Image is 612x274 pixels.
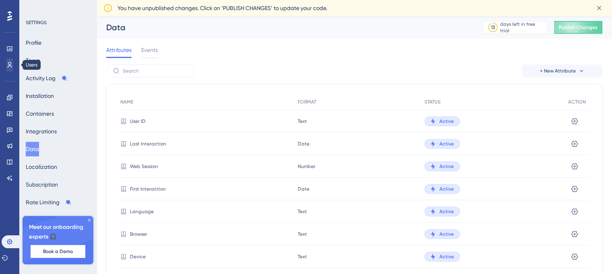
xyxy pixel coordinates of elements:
span: Web Session [130,163,158,170]
span: Number [298,163,315,170]
button: Accessibility [26,213,57,227]
div: days left in free trial [500,21,545,34]
button: Profile [26,35,41,50]
button: + New Attribute [522,64,602,77]
button: Team [26,53,40,68]
span: User ID [130,118,146,125]
span: Text [298,118,307,125]
span: STATUS [424,99,441,105]
button: Localization [26,160,57,174]
button: Rate Limiting [26,195,72,210]
span: Active [439,253,454,260]
span: You have unpublished changes. Click on ‘PUBLISH CHANGES’ to update your code. [117,3,327,13]
button: Data [26,142,39,156]
span: Text [298,253,307,260]
span: Events [141,45,158,55]
span: First Interaction [130,186,166,192]
button: Containers [26,106,54,121]
button: Integrations [26,124,57,139]
button: Book a Demo [31,245,85,258]
span: Last Interaction [130,141,166,147]
span: Book a Demo [43,248,73,255]
button: Activity Log [26,71,68,85]
button: Subscription [26,177,58,192]
span: Active [439,186,454,192]
span: FORMAT [298,99,316,105]
input: Search [123,68,188,74]
span: Active [439,141,454,147]
button: Installation [26,89,54,103]
span: Active [439,163,454,170]
span: Active [439,208,454,215]
span: Language [130,208,154,215]
span: Attributes [106,45,132,55]
button: Publish Changes [554,21,602,34]
span: Meet our onboarding experts 🎧 [29,222,87,242]
span: Publish Changes [559,24,598,31]
div: 13 [491,24,495,31]
span: ACTION [568,99,586,105]
span: + New Attribute [540,68,576,74]
span: NAME [120,99,133,105]
span: Browser [130,231,147,237]
span: Date [298,141,309,147]
div: SETTINGS [26,19,91,26]
span: Active [439,118,454,125]
span: Device [130,253,146,260]
span: Text [298,208,307,215]
span: Text [298,231,307,237]
span: Date [298,186,309,192]
div: Data [106,22,463,33]
span: Active [439,231,454,237]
